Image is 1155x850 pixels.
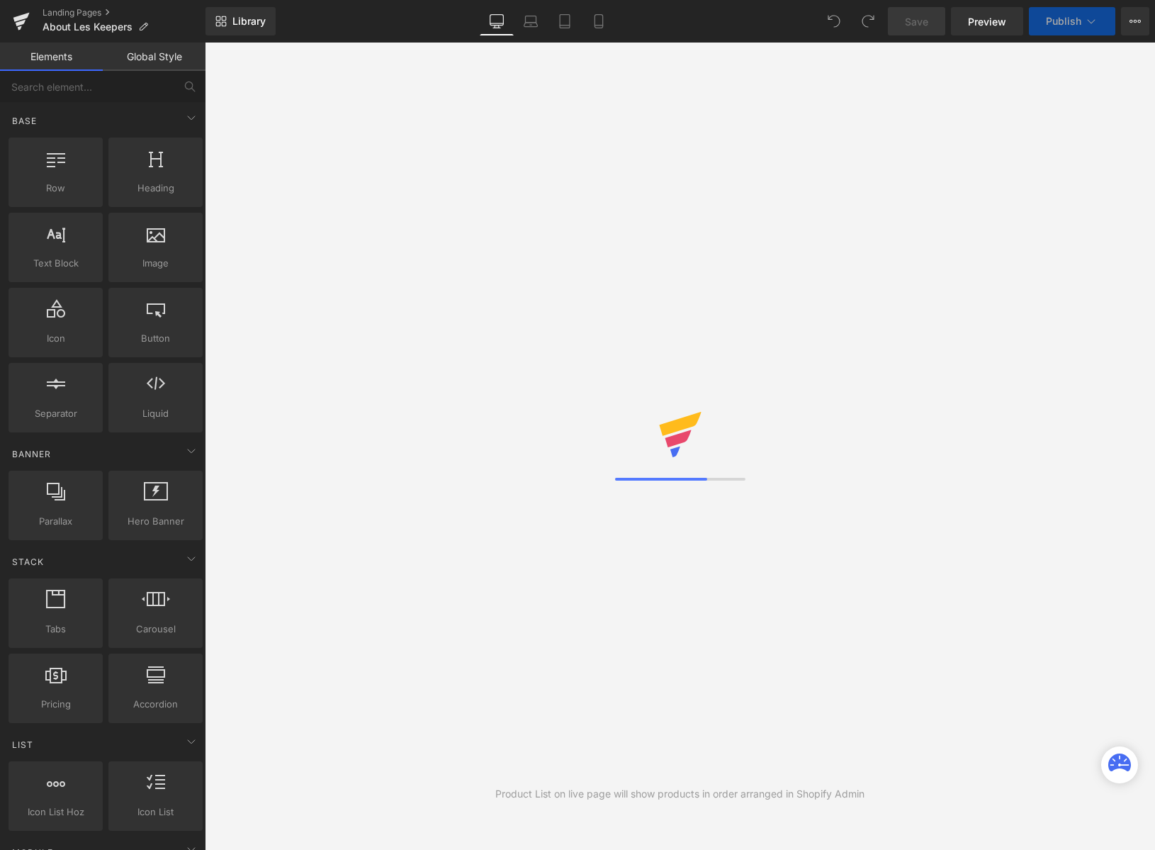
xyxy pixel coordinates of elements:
span: Image [113,256,198,271]
a: Mobile [582,7,616,35]
span: Stack [11,555,45,569]
span: Heading [113,181,198,196]
a: Global Style [103,43,205,71]
button: Undo [820,7,848,35]
span: Preview [968,14,1006,29]
a: Landing Pages [43,7,205,18]
span: Parallax [13,514,98,529]
span: Separator [13,406,98,421]
a: New Library [205,7,276,35]
button: Redo [854,7,882,35]
span: List [11,738,35,751]
span: Hero Banner [113,514,198,529]
span: Icon List Hoz [13,805,98,820]
button: More [1121,7,1149,35]
span: Button [113,331,198,346]
a: Laptop [514,7,548,35]
span: Library [232,15,266,28]
span: Row [13,181,98,196]
span: Publish [1046,16,1081,27]
span: Icon List [113,805,198,820]
a: Tablet [548,7,582,35]
span: Banner [11,447,52,461]
span: Save [905,14,928,29]
span: Pricing [13,697,98,712]
span: Accordion [113,697,198,712]
button: Publish [1029,7,1115,35]
span: Carousel [113,622,198,637]
span: About Les Keepers [43,21,133,33]
span: Liquid [113,406,198,421]
span: Tabs [13,622,98,637]
a: Preview [951,7,1023,35]
span: Icon [13,331,98,346]
a: Desktop [480,7,514,35]
span: Text Block [13,256,98,271]
span: Base [11,114,38,128]
div: Product List on live page will show products in order arranged in Shopify Admin [495,786,864,802]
